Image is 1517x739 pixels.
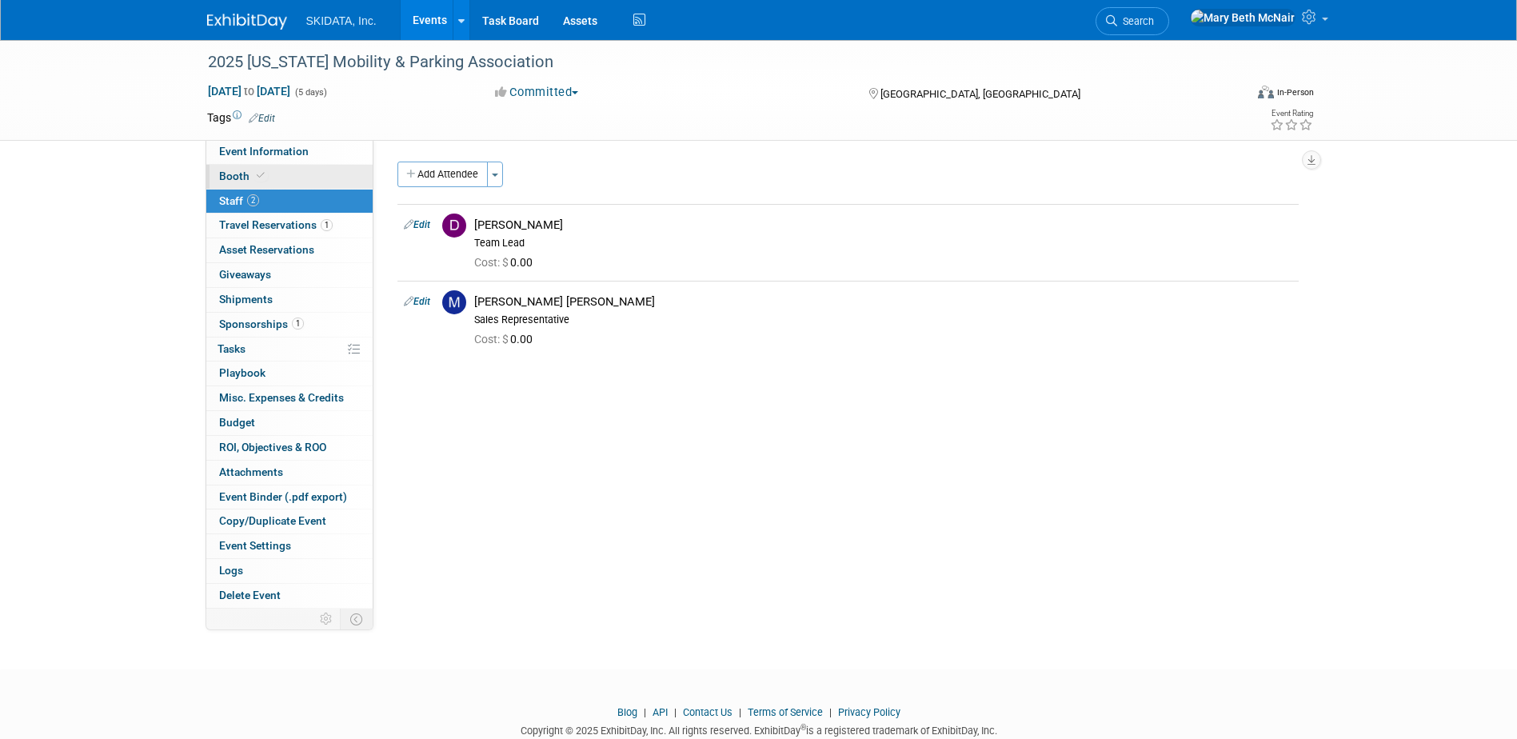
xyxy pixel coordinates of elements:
[474,237,1292,250] div: Team Lead
[1117,15,1154,27] span: Search
[748,706,823,718] a: Terms of Service
[474,314,1292,326] div: Sales Representative
[474,256,539,269] span: 0.00
[219,416,255,429] span: Budget
[474,218,1292,233] div: [PERSON_NAME]
[397,162,488,187] button: Add Attendee
[206,190,373,214] a: Staff2
[242,85,257,98] span: to
[219,366,265,379] span: Playbook
[207,14,287,30] img: ExhibitDay
[340,609,373,629] td: Toggle Event Tabs
[1258,86,1274,98] img: Format-Inperson.png
[1190,9,1295,26] img: Mary Beth McNair
[219,514,326,527] span: Copy/Duplicate Event
[1276,86,1314,98] div: In-Person
[206,386,373,410] a: Misc. Expenses & Credits
[206,214,373,238] a: Travel Reservations1
[219,564,243,577] span: Logs
[219,490,347,503] span: Event Binder (.pdf export)
[735,706,745,718] span: |
[219,589,281,601] span: Delete Event
[219,170,268,182] span: Booth
[219,145,309,158] span: Event Information
[219,243,314,256] span: Asset Reservations
[206,362,373,385] a: Playbook
[219,539,291,552] span: Event Settings
[206,238,373,262] a: Asset Reservations
[218,342,246,355] span: Tasks
[1096,7,1169,35] a: Search
[838,706,900,718] a: Privacy Policy
[880,88,1080,100] span: [GEOGRAPHIC_DATA], [GEOGRAPHIC_DATA]
[206,263,373,287] a: Giveaways
[306,14,377,27] span: SKIDATA, Inc.
[202,48,1220,77] div: 2025 [US_STATE] Mobility & Parking Association
[825,706,836,718] span: |
[206,559,373,583] a: Logs
[219,465,283,478] span: Attachments
[442,290,466,314] img: M.jpg
[219,218,333,231] span: Travel Reservations
[206,338,373,362] a: Tasks
[206,288,373,312] a: Shipments
[1270,110,1313,118] div: Event Rating
[206,509,373,533] a: Copy/Duplicate Event
[207,110,275,126] td: Tags
[249,113,275,124] a: Edit
[206,411,373,435] a: Budget
[257,171,265,180] i: Booth reservation complete
[206,485,373,509] a: Event Binder (.pdf export)
[683,706,733,718] a: Contact Us
[219,194,259,207] span: Staff
[219,318,304,330] span: Sponsorships
[404,219,430,230] a: Edit
[313,609,341,629] td: Personalize Event Tab Strip
[474,294,1292,310] div: [PERSON_NAME] [PERSON_NAME]
[219,441,326,453] span: ROI, Objectives & ROO
[219,391,344,404] span: Misc. Expenses & Credits
[207,84,291,98] span: [DATE] [DATE]
[292,318,304,330] span: 1
[206,534,373,558] a: Event Settings
[293,87,327,98] span: (5 days)
[247,194,259,206] span: 2
[321,219,333,231] span: 1
[404,296,430,307] a: Edit
[800,723,806,732] sup: ®
[206,140,373,164] a: Event Information
[206,436,373,460] a: ROI, Objectives & ROO
[640,706,650,718] span: |
[1150,83,1315,107] div: Event Format
[219,293,273,306] span: Shipments
[670,706,681,718] span: |
[474,333,510,346] span: Cost: $
[219,268,271,281] span: Giveaways
[489,84,585,101] button: Committed
[474,333,539,346] span: 0.00
[474,256,510,269] span: Cost: $
[206,313,373,337] a: Sponsorships1
[206,165,373,189] a: Booth
[206,461,373,485] a: Attachments
[442,214,466,238] img: D.jpg
[206,584,373,608] a: Delete Event
[653,706,668,718] a: API
[617,706,637,718] a: Blog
